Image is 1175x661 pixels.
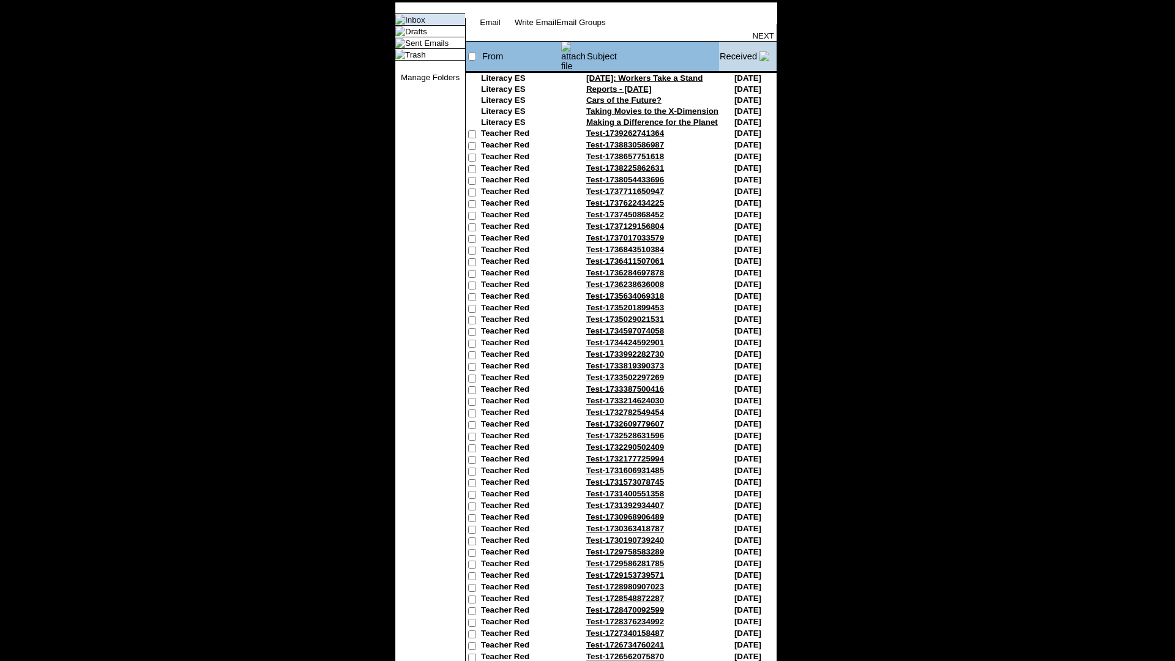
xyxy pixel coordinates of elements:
[586,547,664,556] a: Test-1729758583289
[481,84,561,95] td: Literacy ES
[586,280,664,289] a: Test-1736238636008
[481,361,561,373] td: Teacher Red
[586,512,664,521] a: Test-1730968906489
[734,118,761,127] nobr: [DATE]
[586,594,664,603] a: Test-1728548872287
[734,419,761,428] nobr: [DATE]
[734,594,761,603] nobr: [DATE]
[481,466,561,477] td: Teacher Red
[481,419,561,431] td: Teacher Red
[481,512,561,524] td: Teacher Red
[720,51,757,61] a: Received
[481,396,561,408] td: Teacher Red
[734,129,761,138] nobr: [DATE]
[734,466,761,475] nobr: [DATE]
[734,222,761,231] nobr: [DATE]
[395,50,405,59] img: folder_icon.gif
[405,27,427,36] a: Drafts
[586,233,664,242] a: Test-1737017033579
[734,559,761,568] nobr: [DATE]
[734,315,761,324] nobr: [DATE]
[734,291,761,301] nobr: [DATE]
[586,454,664,463] a: Test-1732177725994
[734,361,761,370] nobr: [DATE]
[586,629,664,638] a: Test-1727340158487
[481,222,561,233] td: Teacher Red
[481,210,561,222] td: Teacher Red
[734,84,761,94] nobr: [DATE]
[586,256,664,266] a: Test-1736411507061
[481,198,561,210] td: Teacher Red
[734,547,761,556] nobr: [DATE]
[586,84,651,94] a: Reports - [DATE]
[405,15,425,24] a: Inbox
[734,198,761,207] nobr: [DATE]
[734,175,761,184] nobr: [DATE]
[481,640,561,652] td: Teacher Red
[556,18,606,27] a: Email Groups
[481,326,561,338] td: Teacher Red
[734,187,761,196] nobr: [DATE]
[481,594,561,605] td: Teacher Red
[481,175,561,187] td: Teacher Red
[586,303,664,312] a: Test-1735201899453
[481,547,561,559] td: Teacher Red
[515,18,556,27] a: Write Email
[586,338,664,347] a: Test-1734424592901
[586,245,664,254] a: Test-1736843510384
[734,280,761,289] nobr: [DATE]
[734,210,761,219] nobr: [DATE]
[734,95,761,105] nobr: [DATE]
[734,570,761,580] nobr: [DATE]
[586,640,664,649] a: Test-1726734760241
[734,617,761,626] nobr: [DATE]
[481,629,561,640] td: Teacher Red
[586,222,664,231] a: Test-1737129156804
[586,106,718,116] a: Taking Movies to the X-Dimension
[734,536,761,545] nobr: [DATE]
[395,15,405,24] img: folder_icon_pick.gif
[587,51,617,61] a: Subject
[586,175,664,184] a: Test-1738054433696
[586,477,664,487] a: Test-1731573078745
[481,152,561,163] td: Teacher Red
[586,419,664,428] a: Test-1732609779607
[734,268,761,277] nobr: [DATE]
[586,95,662,105] a: Cars of the Future?
[734,605,761,614] nobr: [DATE]
[734,652,761,661] nobr: [DATE]
[405,50,426,59] a: Trash
[586,652,664,661] a: Test-1726562075870
[586,349,664,359] a: Test-1733992282730
[586,73,703,83] a: [DATE]: Workers Take a Stand
[481,187,561,198] td: Teacher Red
[481,163,561,175] td: Teacher Red
[734,640,761,649] nobr: [DATE]
[481,559,561,570] td: Teacher Red
[586,210,664,219] a: Test-1737450868452
[481,501,561,512] td: Teacher Red
[586,536,664,545] a: Test-1730190739240
[586,582,664,591] a: Test-1728980907023
[561,42,586,71] img: attach file
[734,152,761,161] nobr: [DATE]
[481,118,561,129] td: Literacy ES
[734,582,761,591] nobr: [DATE]
[405,39,449,48] a: Sent Emails
[586,140,664,149] a: Test-1738830586987
[586,118,718,127] a: Making a Difference for the Planet
[734,501,761,510] nobr: [DATE]
[734,384,761,394] nobr: [DATE]
[481,384,561,396] td: Teacher Red
[734,373,761,382] nobr: [DATE]
[395,26,405,36] img: folder_icon.gif
[586,466,664,475] a: Test-1731606931485
[481,291,561,303] td: Teacher Red
[481,73,561,84] td: Literacy ES
[586,373,664,382] a: Test-1733502297269
[734,140,761,149] nobr: [DATE]
[586,501,664,510] a: Test-1731392934407
[482,51,503,61] a: From
[586,408,664,417] a: Test-1732782549454
[586,559,664,568] a: Test-1729586281785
